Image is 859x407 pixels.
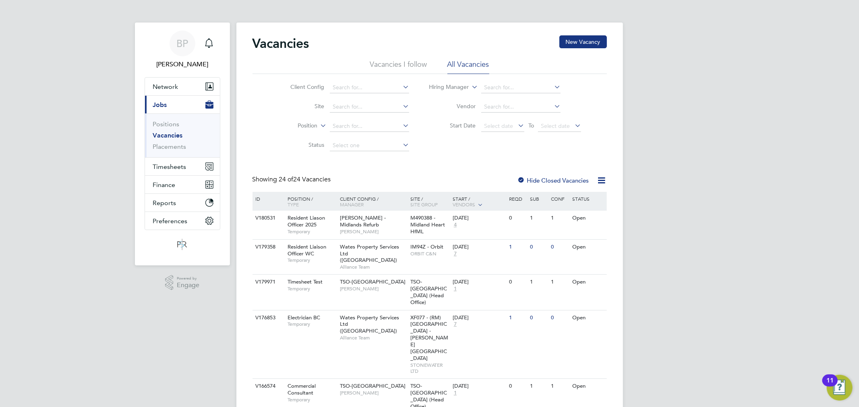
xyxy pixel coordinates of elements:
[410,278,447,306] span: TSO-[GEOGRAPHIC_DATA] (Head Office)
[570,275,605,290] div: Open
[288,321,336,327] span: Temporary
[288,314,320,321] span: Electrician BC
[559,35,607,48] button: New Vacancy
[451,192,507,212] div: Start /
[145,113,220,157] div: Jobs
[340,228,406,235] span: [PERSON_NAME]
[528,275,549,290] div: 1
[507,192,528,206] div: Reqd
[288,278,323,285] span: Timesheet Test
[253,35,309,51] h2: Vacancies
[145,158,220,175] button: Timesheets
[528,379,549,394] div: 1
[338,192,408,211] div: Client Config /
[253,175,333,184] div: Showing
[153,181,176,189] span: Finance
[453,321,458,328] span: 7
[481,82,561,93] input: Search for...
[453,222,458,228] span: 4
[153,163,186,171] span: Timesheets
[528,192,549,206] div: Sub
[153,143,186,150] a: Placements
[145,31,220,69] a: BP[PERSON_NAME]
[254,275,282,290] div: V179971
[410,314,448,362] span: XF077 - (RM) [GEOGRAPHIC_DATA] - [PERSON_NAME][GEOGRAPHIC_DATA]
[453,251,458,257] span: 7
[429,103,476,110] label: Vendor
[145,96,220,113] button: Jobs
[549,192,570,206] div: Conf
[410,243,443,250] span: IM94Z - Orbit
[279,175,331,183] span: 24 Vacancies
[370,60,427,74] li: Vacancies I follow
[153,199,176,207] span: Reports
[507,379,528,394] div: 0
[507,240,528,255] div: 1
[826,380,834,391] div: 11
[507,211,528,226] div: 0
[410,362,449,374] span: STONEWATER LTD
[254,379,282,394] div: V166574
[340,286,406,292] span: [PERSON_NAME]
[570,192,605,206] div: Status
[549,240,570,255] div: 0
[254,240,282,255] div: V179358
[410,214,445,235] span: M490388 - Midland Heart HfML
[135,23,230,265] nav: Main navigation
[254,192,282,206] div: ID
[549,211,570,226] div: 1
[570,240,605,255] div: Open
[145,212,220,230] button: Preferences
[153,101,167,109] span: Jobs
[422,83,469,91] label: Hiring Manager
[145,78,220,95] button: Network
[288,397,336,403] span: Temporary
[278,103,324,110] label: Site
[528,310,549,325] div: 0
[288,228,336,235] span: Temporary
[549,379,570,394] div: 1
[453,390,458,397] span: 1
[827,375,853,401] button: Open Resource Center, 11 new notifications
[528,240,549,255] div: 0
[288,201,299,208] span: Type
[453,244,505,251] div: [DATE]
[153,132,183,139] a: Vacancies
[153,83,178,90] span: Network
[528,211,549,226] div: 1
[541,122,570,129] span: Select date
[145,60,220,69] span: Ben Perkin
[447,60,489,74] li: All Vacancies
[330,101,409,113] input: Search for...
[340,335,406,341] span: Alliance Team
[484,122,513,129] span: Select date
[408,192,451,211] div: Site /
[288,382,316,396] span: Commercial Consultant
[453,286,458,292] span: 1
[453,314,505,321] div: [DATE]
[340,243,399,264] span: Wates Property Services Ltd ([GEOGRAPHIC_DATA])
[340,264,406,270] span: Alliance Team
[570,379,605,394] div: Open
[570,211,605,226] div: Open
[288,243,326,257] span: Resident Liaison Officer WC
[177,275,199,282] span: Powered by
[453,215,505,222] div: [DATE]
[330,121,409,132] input: Search for...
[517,177,589,184] label: Hide Closed Vacancies
[340,278,406,285] span: TSO-[GEOGRAPHIC_DATA]
[175,238,189,251] img: psrsolutions-logo-retina.png
[330,140,409,151] input: Select one
[288,257,336,263] span: Temporary
[340,201,364,208] span: Manager
[453,279,505,286] div: [DATE]
[145,176,220,193] button: Finance
[340,314,399,335] span: Wates Property Services Ltd ([GEOGRAPHIC_DATA])
[288,214,325,228] span: Resident Liason Officer 2025
[177,282,199,289] span: Engage
[340,214,386,228] span: [PERSON_NAME] - Midlands Refurb
[340,390,406,396] span: [PERSON_NAME]
[481,101,561,113] input: Search for...
[278,141,324,148] label: Status
[410,201,438,208] span: Site Group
